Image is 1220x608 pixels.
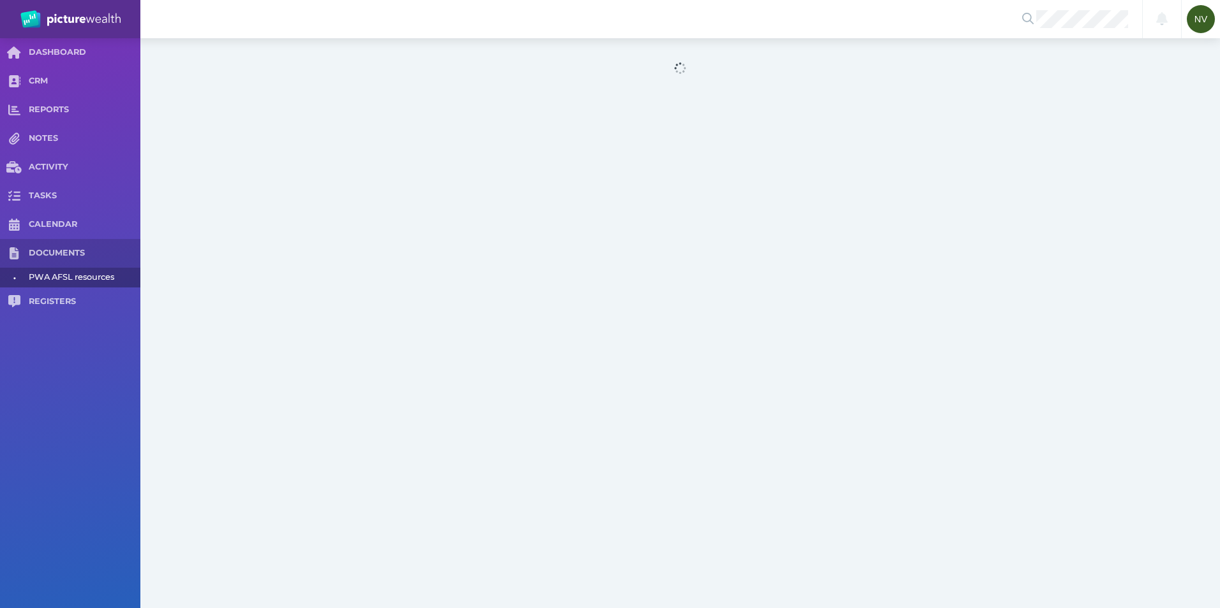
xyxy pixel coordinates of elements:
span: TASKS [29,191,140,201]
span: NOTES [29,133,140,144]
div: Nancy Vos [1187,5,1215,33]
span: NV [1194,14,1207,24]
span: ACTIVITY [29,162,140,173]
span: DASHBOARD [29,47,140,58]
span: PWA AFSL resources [29,268,136,287]
span: REPORTS [29,105,140,115]
span: DOCUMENTS [29,248,140,259]
span: CALENDAR [29,219,140,230]
img: PW [20,10,121,28]
span: REGISTERS [29,296,140,307]
span: CRM [29,76,140,87]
